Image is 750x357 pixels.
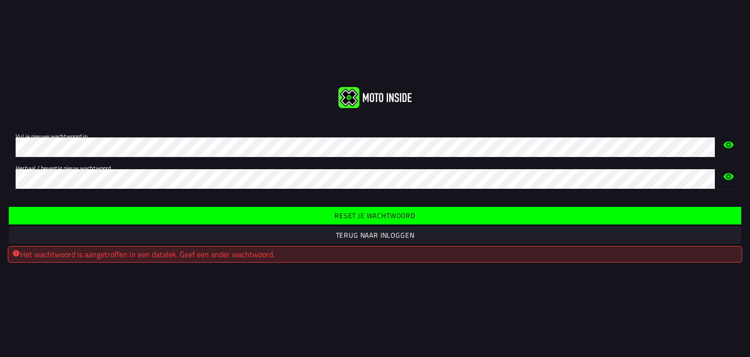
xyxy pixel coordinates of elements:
ion-icon: alert [12,249,20,257]
ion-icon: eye [723,129,734,160]
ion-icon: eye [723,161,734,192]
div: Het wachtwoord is aangetroffen in een datalek. Geef een ander wachtwoord. [12,248,738,260]
ion-text: Reset je wachtwoord [334,212,416,219]
ion-button: Terug naar inloggen [9,226,741,244]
